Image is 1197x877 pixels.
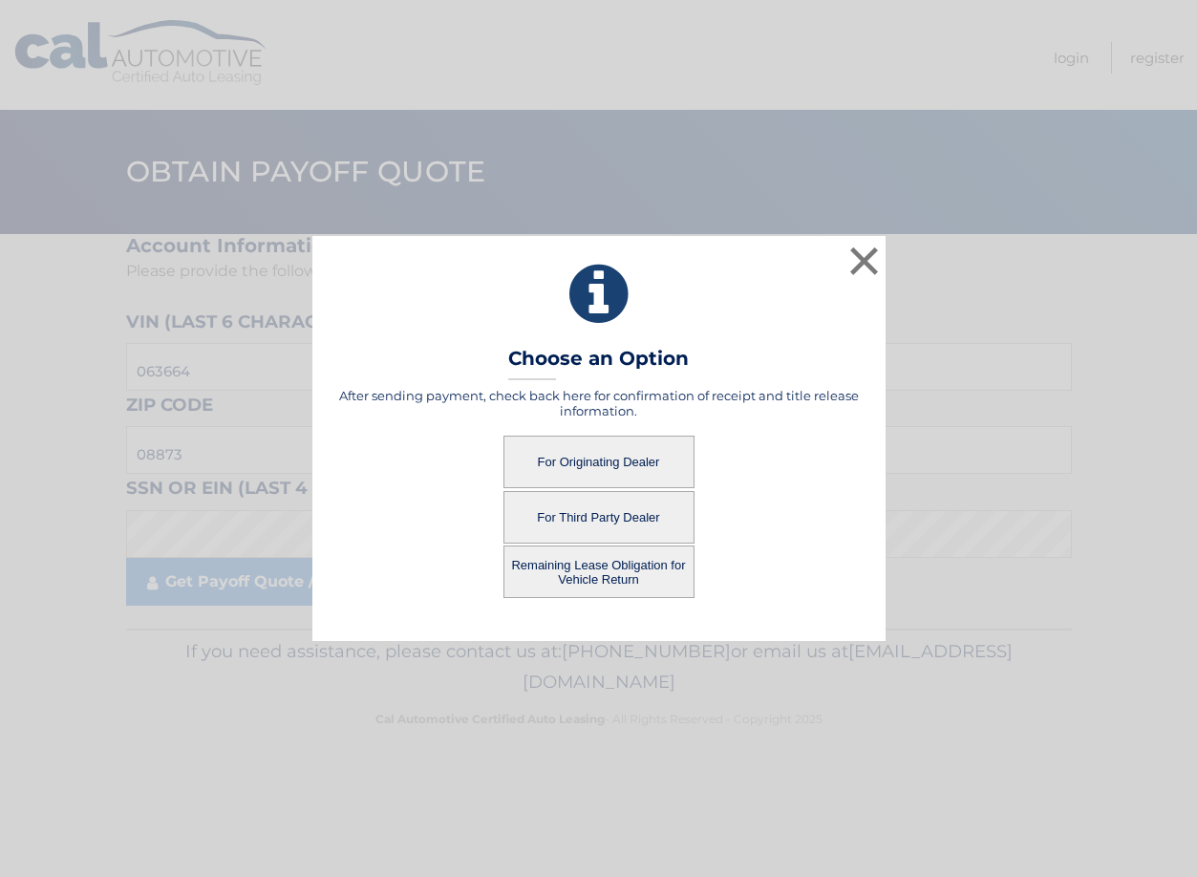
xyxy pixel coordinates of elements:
[503,545,695,598] button: Remaining Lease Obligation for Vehicle Return
[503,491,695,544] button: For Third Party Dealer
[503,436,695,488] button: For Originating Dealer
[845,242,884,280] button: ×
[336,388,862,418] h5: After sending payment, check back here for confirmation of receipt and title release information.
[508,347,689,380] h3: Choose an Option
